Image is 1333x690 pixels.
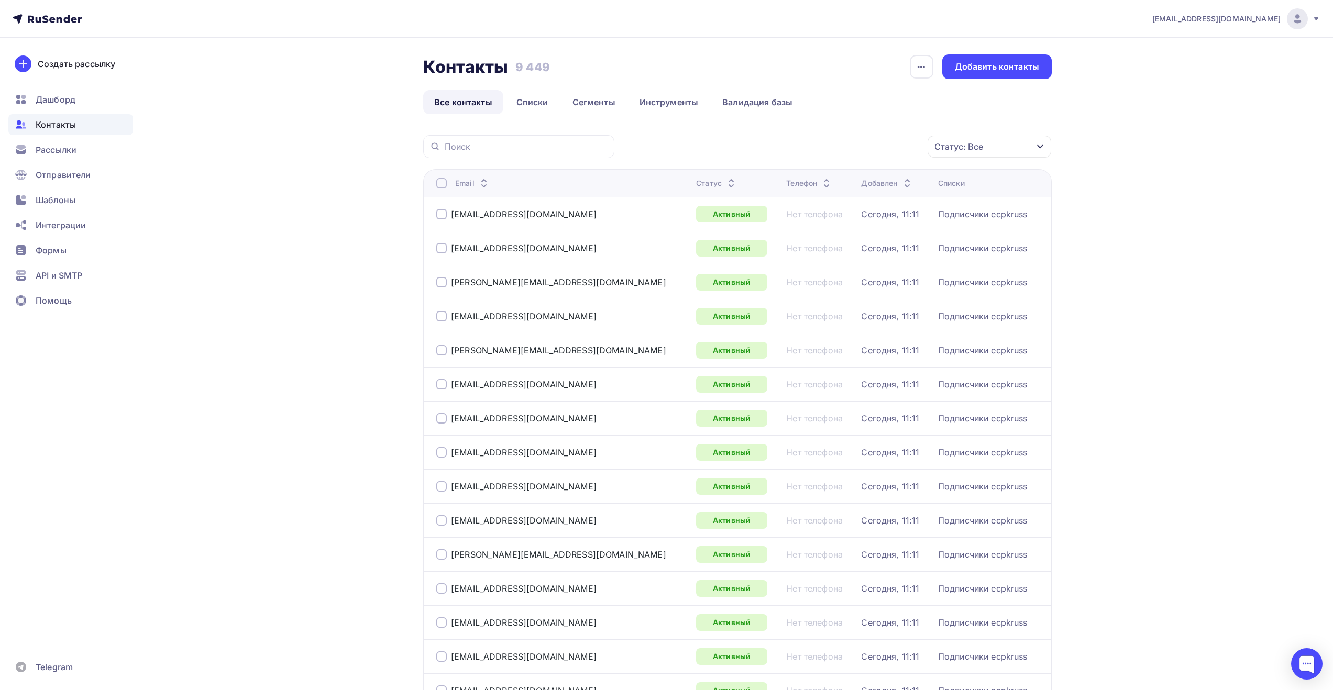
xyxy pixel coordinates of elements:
[786,617,843,628] div: Нет телефона
[938,651,1028,662] div: Подписчики ecpkruss
[786,379,843,389] a: Нет телефона
[938,379,1028,389] a: Подписчики ecpkruss
[861,617,919,628] a: Сегодня, 11:11
[861,515,919,526] div: Сегодня, 11:11
[786,549,843,560] div: Нет телефона
[36,269,82,282] span: API и SMTP
[861,345,919,355] a: Сегодня, 11:11
[786,277,843,287] div: Нет телефона
[786,345,843,355] a: Нет телефона
[938,209,1028,219] div: Подписчики ecpkruss
[36,169,91,181] span: Отправители
[8,89,133,110] a: Дашборд
[938,549,1028,560] div: Подписчики ecpkruss
[938,345,1028,355] a: Подписчики ecpkruss
[786,209,843,219] a: Нет телефона
[36,244,67,257] span: Формы
[938,413,1028,424] div: Подписчики ecpkruss
[451,617,597,628] a: [EMAIL_ADDRESS][DOMAIN_NAME]
[938,447,1028,458] div: Подписчики ecpkruss
[786,651,843,662] div: Нет телефона
[938,277,1028,287] a: Подписчики ecpkruss
[786,447,843,458] a: Нет телефона
[696,614,767,631] div: Активный
[36,294,72,307] span: Помощь
[696,178,737,188] div: Статус
[861,379,919,389] a: Сегодня, 11:11
[451,379,597,389] a: [EMAIL_ADDRESS][DOMAIN_NAME]
[696,410,767,427] a: Активный
[696,206,767,222] a: Активный
[861,178,913,188] div: Добавлен
[455,178,490,188] div: Email
[861,277,919,287] a: Сегодня, 11:11
[696,648,767,665] a: Активный
[451,651,597,662] div: [EMAIL_ADDRESS][DOMAIN_NAME]
[451,413,597,424] a: [EMAIL_ADDRESS][DOMAIN_NAME]
[8,190,133,210] a: Шаблоны
[451,549,666,560] a: [PERSON_NAME][EMAIL_ADDRESS][DOMAIN_NAME]
[451,345,666,355] div: [PERSON_NAME][EMAIL_ADDRESS][DOMAIN_NAME]
[938,617,1028,628] a: Подписчики ecpkruss
[696,376,767,393] a: Активный
[8,240,133,261] a: Формы
[861,209,919,219] div: Сегодня, 11:11
[1152,8,1320,29] a: [EMAIL_ADDRESS][DOMAIN_NAME]
[938,243,1028,253] a: Подписчики ecpkruss
[36,661,73,673] span: Telegram
[786,311,843,321] a: Нет телефона
[629,90,710,114] a: Инструменты
[451,447,597,458] div: [EMAIL_ADDRESS][DOMAIN_NAME]
[505,90,559,114] a: Списки
[786,515,843,526] div: Нет телефона
[1152,14,1281,24] span: [EMAIL_ADDRESS][DOMAIN_NAME]
[861,583,919,594] div: Сегодня, 11:11
[861,311,919,321] div: Сегодня, 11:11
[696,342,767,359] a: Активный
[696,308,767,325] div: Активный
[861,243,919,253] div: Сегодня, 11:11
[696,444,767,461] a: Активный
[934,140,983,153] div: Статус: Все
[711,90,803,114] a: Валидация базы
[938,481,1028,492] a: Подписчики ecpkruss
[36,219,86,231] span: Интеграции
[861,549,919,560] a: Сегодня, 11:11
[696,546,767,563] a: Активный
[696,580,767,597] a: Активный
[451,515,597,526] div: [EMAIL_ADDRESS][DOMAIN_NAME]
[36,93,75,106] span: Дашборд
[696,478,767,495] a: Активный
[696,274,767,291] a: Активный
[8,114,133,135] a: Контакты
[861,413,919,424] a: Сегодня, 11:11
[938,583,1028,594] a: Подписчики ecpkruss
[786,481,843,492] a: Нет телефона
[451,209,597,219] a: [EMAIL_ADDRESS][DOMAIN_NAME]
[451,481,597,492] a: [EMAIL_ADDRESS][DOMAIN_NAME]
[451,243,597,253] a: [EMAIL_ADDRESS][DOMAIN_NAME]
